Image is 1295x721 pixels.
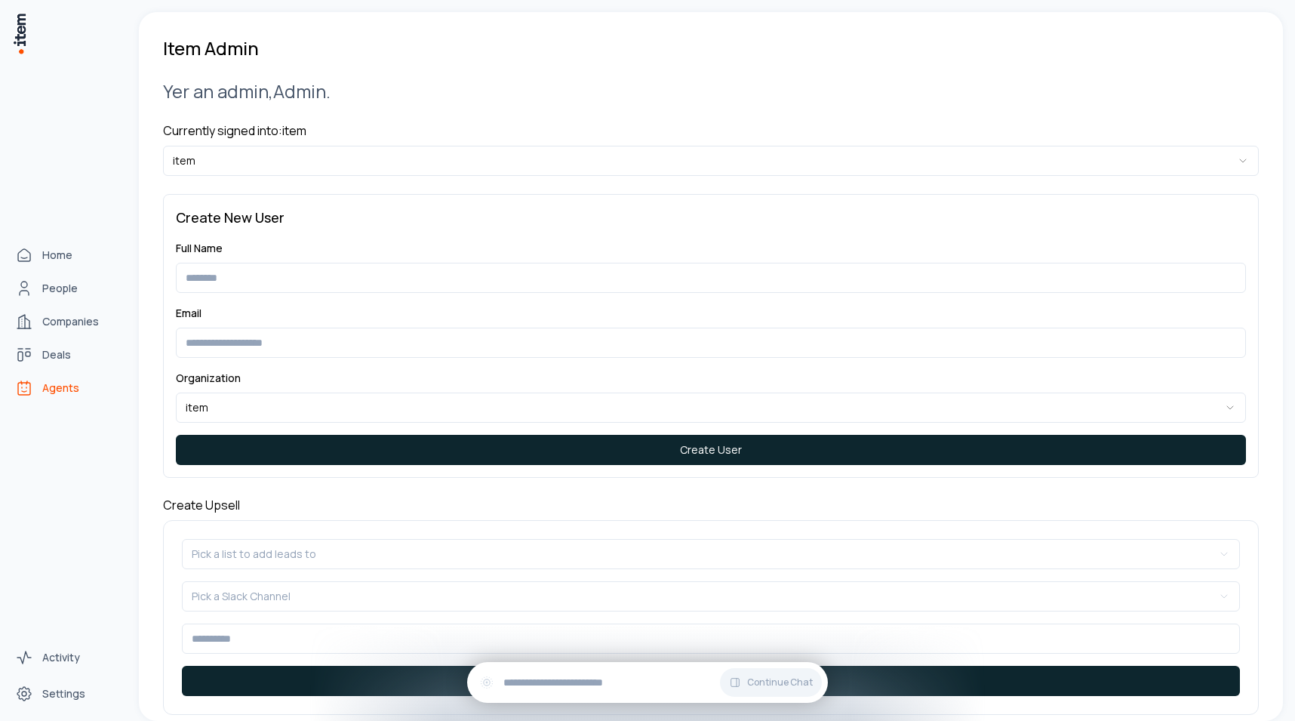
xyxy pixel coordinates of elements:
div: Continue Chat [467,662,828,703]
span: Home [42,248,72,263]
img: Item Brain Logo [12,12,27,55]
a: Settings [9,679,124,709]
h2: Yer an admin, Admin . [163,79,1259,103]
span: Activity [42,650,80,665]
span: Agents [42,381,79,396]
span: Deals [42,347,71,362]
span: Continue Chat [747,676,813,689]
button: Continue Chat [720,668,822,697]
span: Companies [42,314,99,329]
label: Full Name [176,241,223,255]
label: Email [176,306,201,320]
h3: Create New User [176,207,1246,228]
h4: Currently signed into: item [163,122,1259,140]
a: Companies [9,307,124,337]
a: Activity [9,642,124,673]
a: People [9,273,124,303]
span: People [42,281,78,296]
span: Settings [42,686,85,701]
a: Deals [9,340,124,370]
h1: Item Admin [163,36,259,60]
a: Agents [9,373,124,403]
button: Create User [176,435,1246,465]
button: Send Message [182,666,1240,696]
label: Organization [176,371,241,385]
h4: Create Upsell [163,496,1259,514]
a: Home [9,240,124,270]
